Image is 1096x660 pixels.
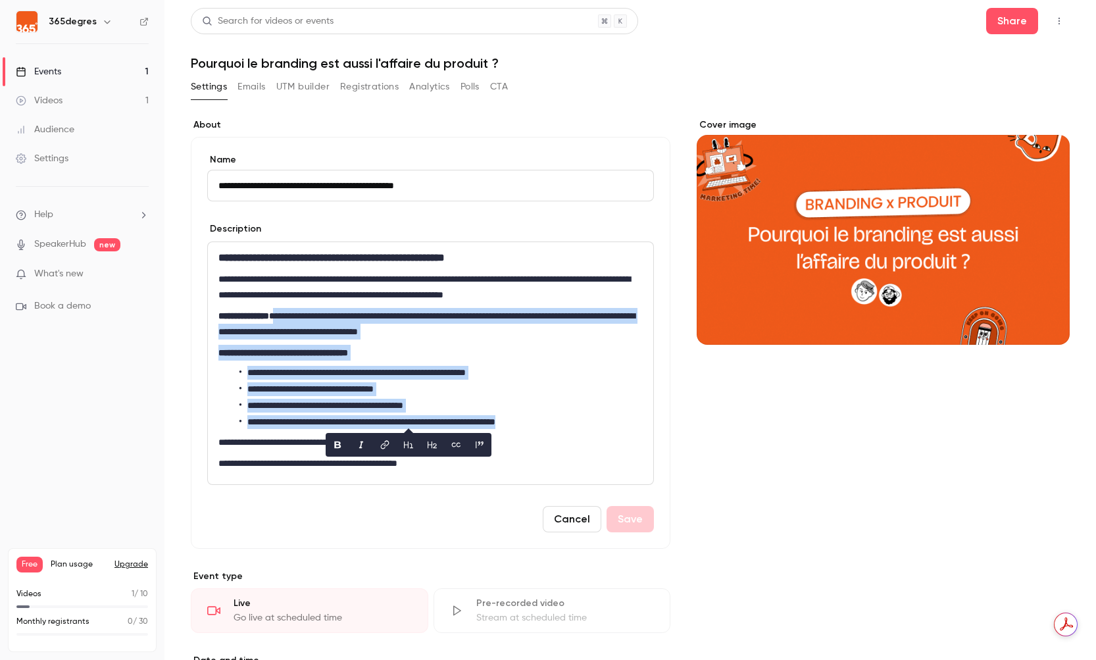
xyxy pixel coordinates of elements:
[207,241,654,485] section: description
[132,588,148,600] p: / 10
[114,559,148,570] button: Upgrade
[132,590,134,598] span: 1
[490,76,508,97] button: CTA
[191,588,428,633] div: LiveGo live at scheduled time
[49,15,97,28] h6: 365degres
[51,559,107,570] span: Plan usage
[202,14,334,28] div: Search for videos or events
[16,588,41,600] p: Videos
[16,616,89,628] p: Monthly registrants
[461,76,480,97] button: Polls
[374,434,395,455] button: link
[276,76,330,97] button: UTM builder
[128,618,133,626] span: 0
[16,152,68,165] div: Settings
[16,557,43,572] span: Free
[16,65,61,78] div: Events
[191,118,670,132] label: About
[697,118,1070,132] label: Cover image
[16,11,37,32] img: 365degres
[34,267,84,281] span: What's new
[697,118,1070,345] section: Cover image
[16,94,62,107] div: Videos
[16,208,149,222] li: help-dropdown-opener
[543,506,601,532] button: Cancel
[34,238,86,251] a: SpeakerHub
[476,611,655,624] div: Stream at scheduled time
[94,238,120,251] span: new
[986,8,1038,34] button: Share
[340,76,399,97] button: Registrations
[34,208,53,222] span: Help
[207,222,261,236] label: Description
[476,597,655,610] div: Pre-recorded video
[234,597,412,610] div: Live
[191,55,1070,71] h1: Pourquoi le branding est aussi l'affaire du produit ?
[207,153,654,166] label: Name
[208,242,653,484] div: editor
[409,76,450,97] button: Analytics
[434,588,671,633] div: Pre-recorded videoStream at scheduled time
[128,616,148,628] p: / 30
[327,434,348,455] button: bold
[469,434,490,455] button: blockquote
[234,611,412,624] div: Go live at scheduled time
[34,299,91,313] span: Book a demo
[16,123,74,136] div: Audience
[191,570,670,583] p: Event type
[351,434,372,455] button: italic
[237,76,265,97] button: Emails
[191,76,227,97] button: Settings
[133,268,149,280] iframe: Noticeable Trigger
